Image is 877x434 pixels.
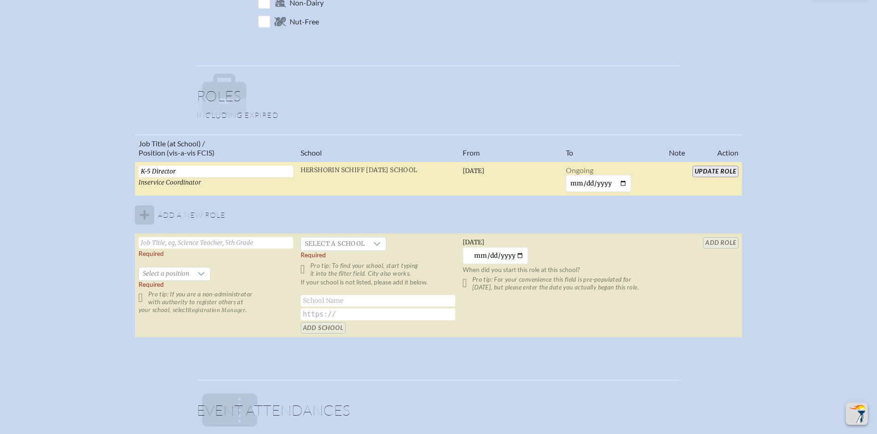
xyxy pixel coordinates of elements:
p: Including expired [197,110,681,120]
span: Select a position [139,267,193,280]
img: To the top [848,405,866,423]
th: From [459,135,562,162]
p: Pro tip: For your convenience this field is pre-populated for [DATE], but please enter the date y... [463,276,662,291]
p: Pro tip: To find your school, start typing it into the filter field. City also works. [301,262,455,278]
input: School Name [301,295,455,307]
span: Hershorin Schiff [DATE] School [301,166,418,174]
span: [DATE] [463,238,484,246]
span: Required [139,281,164,288]
span: Registration Manager [188,307,245,313]
p: Pro tip: If you are a non-administrator with authority to register others at your school, select . [139,290,293,314]
th: Action [689,135,743,162]
span: Inservice Coordinator [139,179,201,186]
h1: Roles [197,88,681,110]
input: https:// [301,308,455,320]
button: Scroll Top [846,403,868,425]
span: Nut-Free [290,17,319,26]
th: To [562,135,665,162]
label: Required [301,251,326,259]
th: School [297,135,459,162]
label: If your school is not listed, please add it below. [301,278,428,294]
h1: Event Attendances [197,403,681,425]
th: Note [665,135,689,162]
span: Ongoing [566,166,593,174]
th: Job Title (at School) / Position (vis-a-vis FCIS) [135,135,297,162]
input: Eg, Science Teacher, 5th Grade [139,166,293,177]
span: [DATE] [463,167,484,175]
span: Select a school [301,237,369,250]
label: Required [139,250,164,258]
p: When did you start this role at this school? [463,266,662,274]
input: Job Title, eg, Science Teacher, 5th Grade [139,237,293,249]
input: Update Role [692,166,739,177]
